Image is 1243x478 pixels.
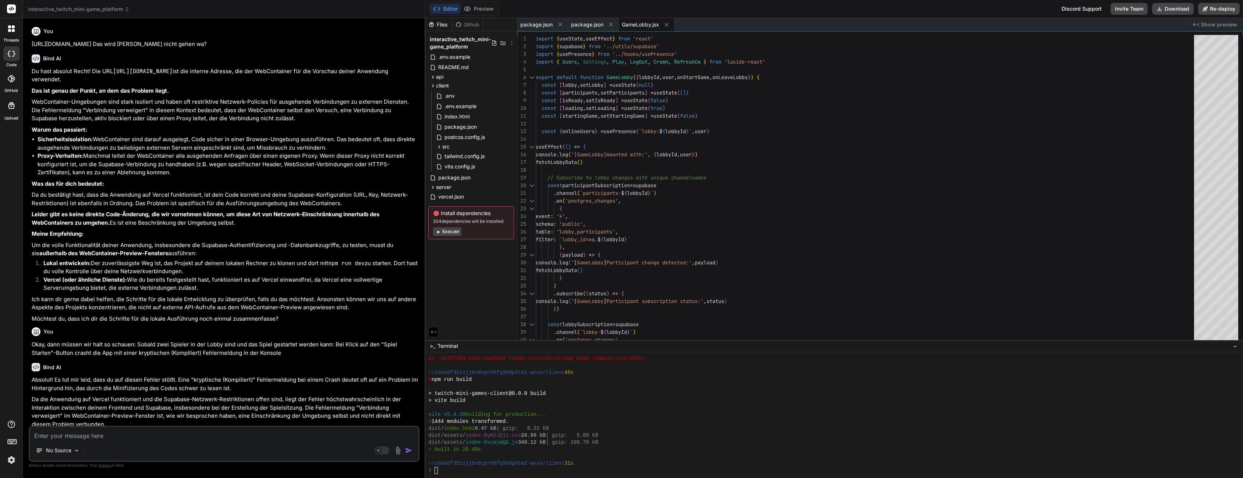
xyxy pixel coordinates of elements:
span: , [577,82,580,88]
span: , [615,228,618,235]
span: Settings [583,58,606,65]
span: , [709,74,712,81]
div: 14 [517,135,526,143]
span: ( [559,252,562,258]
span: ) [662,105,665,111]
span: => [574,143,580,150]
div: Files [425,21,452,28]
code: [URL][DOMAIN_NAME] [113,68,173,75]
span: ` [627,236,630,243]
span: setParticipants [601,89,645,96]
span: onlineUsers [562,128,595,135]
span: useState [654,89,677,96]
span: = [609,82,612,88]
span: ) [686,89,689,96]
span: ) [695,113,698,119]
span: client [436,82,449,89]
span: } [583,43,586,50]
label: threads [3,37,19,43]
span: ( [633,74,636,81]
span: { [556,58,559,65]
span: [ [559,113,562,119]
span: mounted with:' [606,151,648,158]
span: { [556,43,559,50]
span: setIsReady [586,97,615,104]
div: 3 [517,50,526,58]
span: onStartGame [677,74,709,81]
button: Preview [461,4,497,14]
span: ) [751,74,754,81]
span: , [583,35,586,42]
span: ( [636,128,639,135]
span: } [692,151,695,158]
span: lobbyId [627,190,648,196]
span: = [621,97,624,104]
div: 1 [517,35,526,43]
h6: Bind AI [43,55,61,62]
span: useState [559,35,583,42]
span: ] [645,113,648,119]
span: } [595,128,598,135]
span: { [624,190,627,196]
span: useState [624,105,648,111]
span: $ [598,236,601,243]
div: 16 [517,151,526,158]
span: console [536,259,556,266]
span: = [651,113,654,119]
span: , [583,221,586,227]
div: Click to collapse the range. [527,251,536,259]
img: attachment [394,446,402,455]
span: GameLobby [606,74,633,81]
span: package.json [571,21,603,28]
span: console [536,151,556,158]
span: ` [689,128,692,135]
span: [ [559,105,562,111]
div: 30 [517,259,526,267]
span: ] [683,89,686,96]
span: lobbyId [639,74,659,81]
span: `lobby_id=eq. [559,236,598,243]
span: => [589,252,595,258]
span: { [583,143,586,150]
span: README.md [438,63,470,72]
span: ) [695,151,698,158]
span: 'react' [633,35,654,42]
div: Click to collapse the range. [527,205,536,213]
span: [ [559,82,562,88]
span: } [648,190,651,196]
span: Show preview [1201,21,1237,28]
span: function [580,74,603,81]
span: { [598,252,601,258]
span: setLoading [586,105,615,111]
div: 5 [517,66,526,74]
span: '../hooks/usePresence' [612,51,677,57]
strong: Das ist genau der Punkt, an dem das Problem liegt. [32,87,169,94]
span: // Subscribe to lobby changes with unique channel [548,174,692,181]
span: − [1233,342,1237,350]
span: { [654,151,656,158]
span: . [556,151,559,158]
span: lobbyId [603,236,624,243]
span: .env [444,92,456,100]
span: useState [612,82,636,88]
span: , [598,113,601,119]
span: . [556,259,559,266]
span: interactive_twitch_mini-game_platform [28,6,130,13]
span: ] [615,97,618,104]
span: from [589,43,601,50]
span: Play [612,58,624,65]
span: , [598,89,601,96]
span: log [559,259,568,266]
span: ( [568,259,571,266]
span: ) [580,159,583,165]
span: ) [651,82,654,88]
li: WebContainer sind darauf ausgelegt, Code sicher in einer Browser-Umgebung auszuführen. Das bedeut... [38,135,418,152]
span: } [704,58,707,65]
span: payload [562,252,583,258]
span: : [550,228,553,235]
span: Install dependencies [433,210,509,217]
span: $ [659,128,662,135]
span: , [674,74,677,81]
span: event [536,213,550,220]
span: on [556,197,562,204]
